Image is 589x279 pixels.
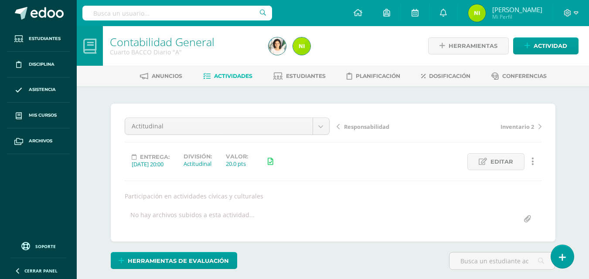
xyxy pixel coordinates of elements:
[273,69,326,83] a: Estudiantes
[7,77,70,103] a: Asistencia
[500,123,534,131] span: Inventario 2
[110,34,214,49] a: Contabilidad General
[35,243,56,249] span: Soporte
[29,112,57,119] span: Mis cursos
[226,160,248,168] div: 20.0 pts
[502,73,547,79] span: Conferencias
[421,69,470,83] a: Dosificación
[24,268,58,274] span: Cerrar panel
[449,38,497,54] span: Herramientas
[7,26,70,52] a: Estudiantes
[428,37,509,54] a: Herramientas
[429,73,470,79] span: Dosificación
[491,69,547,83] a: Conferencias
[110,48,258,56] div: Cuarto BACCO Diario 'A'
[29,35,61,42] span: Estudiantes
[7,103,70,128] a: Mis cursos
[111,252,237,269] a: Herramientas de evaluación
[130,211,255,228] div: No hay archivos subidos a esta actividad...
[152,73,182,79] span: Anuncios
[534,38,567,54] span: Actividad
[140,154,170,160] span: Entrega:
[337,122,439,131] a: Responsabilidad
[490,154,513,170] span: Editar
[203,69,252,83] a: Actividades
[439,122,541,131] a: Inventario 2
[132,160,170,168] div: [DATE] 20:00
[184,153,212,160] label: División:
[347,69,400,83] a: Planificación
[344,123,389,131] span: Responsabilidad
[29,61,54,68] span: Disciplina
[110,36,258,48] h1: Contabilidad General
[121,192,545,200] div: Participación en actividades cívicas y culturales
[513,37,579,54] a: Actividad
[29,86,56,93] span: Asistencia
[10,240,66,252] a: Soporte
[7,128,70,154] a: Archivos
[29,138,52,145] span: Archivos
[492,13,542,20] span: Mi Perfil
[214,73,252,79] span: Actividades
[184,160,212,168] div: Actitudinal
[125,118,329,134] a: Actitudinal
[82,6,272,20] input: Busca un usuario...
[132,118,306,134] span: Actitudinal
[468,4,486,22] img: 847ab3172bd68bb5562f3612eaf970ae.png
[269,37,286,55] img: 5fc47bdebc769c298fa94a815949de50.png
[140,69,182,83] a: Anuncios
[293,37,310,55] img: 847ab3172bd68bb5562f3612eaf970ae.png
[226,153,248,160] label: Valor:
[286,73,326,79] span: Estudiantes
[7,52,70,77] a: Disciplina
[492,5,542,14] span: [PERSON_NAME]
[128,253,229,269] span: Herramientas de evaluación
[356,73,400,79] span: Planificación
[449,252,555,269] input: Busca un estudiante aquí...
